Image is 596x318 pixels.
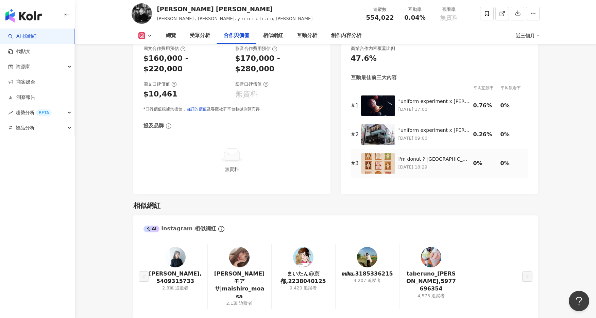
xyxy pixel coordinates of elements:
[8,33,37,40] a: searchAI 找網紅
[351,53,377,64] div: 47.6%
[361,124,395,145] img: "uniform experiment x Yuni Yoshida" POP-UP STORE at V.A. 2025.7.18(fri) - 2025.7.27(sun) 10:00 - ...
[405,270,458,293] a: taberuno_[PERSON_NAME],5977696354
[165,122,172,130] span: info-circle
[473,102,497,109] div: 0.76%
[473,85,500,91] div: 平均互動率
[366,14,394,21] span: 554,022
[5,9,42,22] img: logo
[500,131,524,138] div: 0%
[139,271,149,282] button: left
[398,156,470,163] div: I'm donut ? [GEOGRAPHIC_DATA]🇹🇼 Opening soon in July !!! @imdonut.twn #imdonut #taipei #アイムドーナツ #...
[290,285,317,291] div: 9,420 追蹤者
[235,81,269,87] div: 影音口碑價值
[351,131,358,138] div: # 2
[165,247,186,267] img: KOL Avatar
[143,122,164,129] div: 提及品牌
[398,98,470,105] div: "uniform experiment x [PERSON_NAME]" POP-UP STORE at V.A. [DATE] - [DATE] 10:00 - 20:00 V.A. [STR...
[16,120,35,136] span: 競品分析
[143,81,177,87] div: 圖文口碑價值
[516,30,540,41] div: 近三個月
[166,32,176,40] div: 總覽
[226,300,253,306] div: 2.1萬 追蹤者
[366,6,394,13] div: 追蹤數
[297,32,317,40] div: 互動分析
[351,102,358,109] div: # 1
[351,160,358,167] div: # 3
[16,105,52,120] span: 趨勢分析
[263,32,283,40] div: 相似網紅
[436,6,462,13] div: 觀看率
[277,270,330,285] a: まいたん@京都,2238040125
[473,160,497,167] div: 0%
[351,74,397,81] div: 互動最佳前三大內容
[418,293,445,299] div: 4,573 追蹤者
[162,285,188,291] div: 2.8萬 追蹤者
[224,32,249,40] div: 合作與價值
[235,89,258,100] div: 無資料
[8,110,13,115] span: rise
[473,131,497,138] div: 0.26%
[398,106,470,113] p: [DATE] 17:00
[500,85,528,91] div: 平均觀看率
[351,46,395,52] div: 商業合作內容覆蓋比例
[186,107,207,111] a: 自訂的價值
[132,3,152,24] img: KOL Avatar
[398,135,470,142] p: [DATE] 09:00
[143,89,177,100] div: $10,461
[361,95,395,116] img: "uniform experiment x Yuni Yoshida" POP-UP STORE at V.A. 2025.7.18(fri) - 2025.7.27(sun) 10:00 - ...
[36,109,52,116] div: BETA
[293,247,313,270] a: KOL Avatar
[149,270,202,285] a: [PERSON_NAME],5409315733
[8,79,35,86] a: 商案媒合
[190,32,210,40] div: 受眾分析
[402,6,428,13] div: 互動率
[143,53,228,74] div: $160,000 - $220,000
[357,247,377,270] a: KOL Avatar
[143,225,216,232] div: Instagram 相似網紅
[361,153,395,174] img: I'm donut ? taipei🇹🇼 Opening soon in July !!! @imdonut.twn #imdonut #taipei #アイムドーナツ #window #hou...
[8,94,35,101] a: 洞察報告
[143,226,160,232] div: AI
[235,46,277,52] div: 影音合作費用預估
[16,59,30,74] span: 資源庫
[143,46,186,52] div: 圖文合作費用預估
[157,5,313,13] div: [PERSON_NAME] [PERSON_NAME]
[217,225,225,233] span: info-circle
[235,53,320,74] div: $170,000 - $280,000
[354,278,381,284] div: 4,207 追蹤者
[569,291,589,311] iframe: Help Scout Beacon - Open
[133,201,160,210] div: 相似網紅
[341,270,393,278] a: 𝙢𝙞𝙠𝙪,3185336215
[213,270,266,301] a: [PERSON_NAME]モアサ|maishiro_moasa
[398,163,470,171] p: [DATE] 18:29
[229,247,250,270] a: KOL Avatar
[500,160,524,167] div: 0%
[421,247,441,267] img: KOL Avatar
[404,14,425,21] span: 0.04%
[522,271,532,282] button: right
[421,247,441,270] a: KOL Avatar
[293,247,313,267] img: KOL Avatar
[165,247,186,270] a: KOL Avatar
[398,127,470,134] div: "uniform experiment x [PERSON_NAME]" POP-UP STORE at V.A. [DATE] - [DATE] 10:00 - 20:00 V.A. [STR...
[157,16,313,21] span: [PERSON_NAME] , [PERSON_NAME], y_u_n_i_c_h_a_n, [PERSON_NAME]
[229,247,250,267] img: KOL Avatar
[440,14,458,21] span: 無資料
[143,106,320,112] div: *口碑價值根據您後台， 及客觀社群平台數據測算而得
[8,48,31,55] a: 找貼文
[357,247,377,267] img: KOL Avatar
[331,32,361,40] div: 創作內容分析
[146,165,318,173] div: 無資料
[500,102,524,109] div: 0%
